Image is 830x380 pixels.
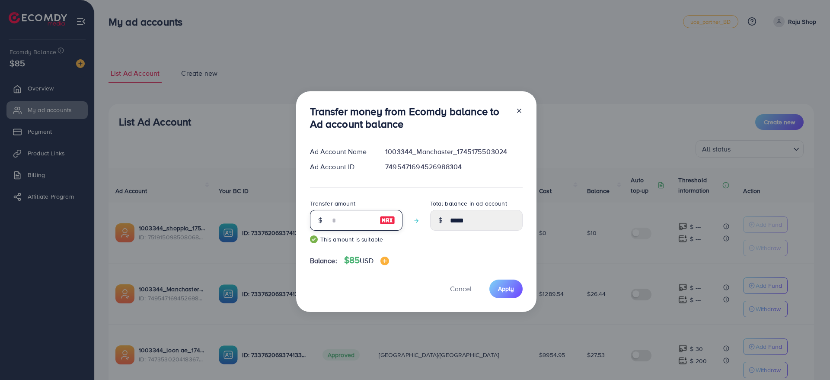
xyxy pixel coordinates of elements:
span: Cancel [450,284,472,293]
div: 1003344_Manchaster_1745175503024 [378,147,529,157]
div: Ad Account Name [303,147,379,157]
span: Balance: [310,256,337,266]
span: Apply [498,284,514,293]
iframe: Chat [793,341,824,374]
div: Ad Account ID [303,162,379,172]
h4: $85 [344,255,389,266]
img: image [380,257,389,265]
span: USD [360,256,373,265]
img: guide [310,235,318,243]
div: 7495471694526988304 [378,162,529,172]
label: Transfer amount [310,199,355,208]
img: image [380,215,395,225]
button: Cancel [439,280,482,298]
button: Apply [489,280,523,298]
small: This amount is suitable [310,235,402,244]
h3: Transfer money from Ecomdy balance to Ad account balance [310,105,509,130]
label: Total balance in ad account [430,199,507,208]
